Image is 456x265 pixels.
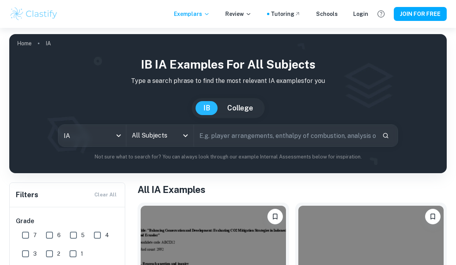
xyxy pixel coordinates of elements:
[17,38,32,49] a: Home
[194,125,376,146] input: E.g. player arrangements, enthalpy of combustion, analysis of a big city...
[374,7,388,21] button: Help and Feedback
[58,125,126,146] div: IA
[9,6,58,22] img: Clastify logo
[353,10,368,18] a: Login
[379,129,392,142] button: Search
[271,10,301,18] a: Tutoring
[57,231,61,239] span: 6
[180,130,191,141] button: Open
[81,231,85,239] span: 5
[9,34,447,173] img: profile cover
[33,250,37,258] span: 3
[105,231,109,239] span: 4
[138,182,447,196] h1: All IA Examples
[316,10,338,18] a: Schools
[16,217,119,226] h6: Grade
[196,101,218,115] button: IB
[33,231,37,239] span: 7
[46,39,51,48] p: IA
[219,101,261,115] button: College
[425,209,441,224] button: Please log in to bookmark exemplars
[15,153,441,161] p: Not sure what to search for? You can always look through our example Internal Assessments below f...
[174,10,210,18] p: Exemplars
[57,250,60,258] span: 2
[225,10,252,18] p: Review
[15,56,441,73] h1: IB IA examples for all subjects
[16,189,38,200] h6: Filters
[394,7,447,21] button: JOIN FOR FREE
[267,209,283,224] button: Please log in to bookmark exemplars
[15,76,441,86] p: Type a search phrase to find the most relevant IA examples for you
[81,250,83,258] span: 1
